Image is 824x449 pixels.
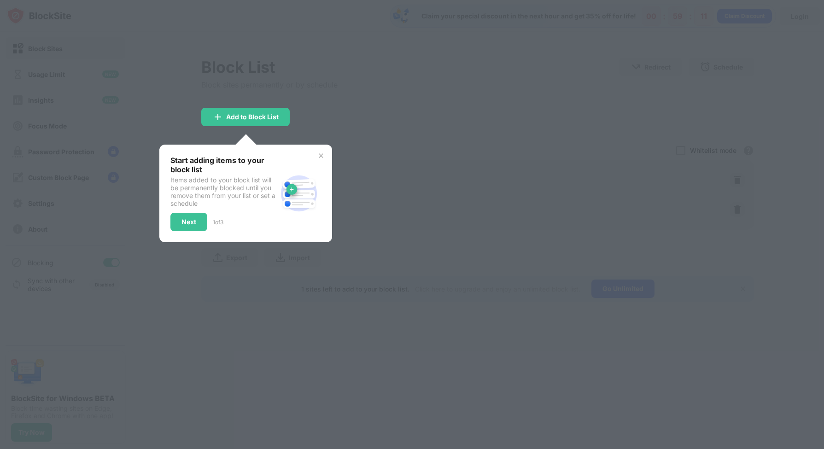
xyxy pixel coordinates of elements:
[226,113,279,121] div: Add to Block List
[170,176,277,207] div: Items added to your block list will be permanently blocked until you remove them from your list o...
[317,152,325,159] img: x-button.svg
[213,219,223,226] div: 1 of 3
[181,218,196,226] div: Next
[277,171,321,216] img: block-site.svg
[170,156,277,174] div: Start adding items to your block list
